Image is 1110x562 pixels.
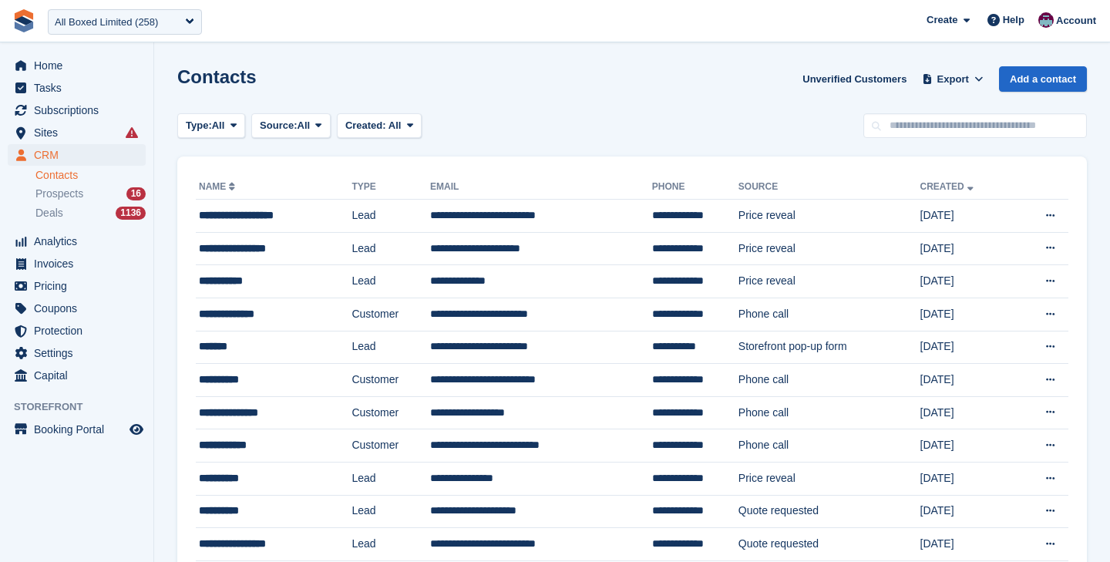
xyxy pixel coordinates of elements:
[738,364,920,397] td: Phone call
[55,15,158,30] div: All Boxed Limited (258)
[12,9,35,32] img: stora-icon-8386f47178a22dfd0bd8f6a31ec36ba5ce8667c1dd55bd0f319d3a0aa187defe.svg
[35,205,146,221] a: Deals 1136
[34,253,126,274] span: Invoices
[8,342,146,364] a: menu
[35,168,146,183] a: Contacts
[920,200,1014,233] td: [DATE]
[8,122,146,143] a: menu
[8,77,146,99] a: menu
[927,12,957,28] span: Create
[126,187,146,200] div: 16
[937,72,969,87] span: Export
[8,144,146,166] a: menu
[738,298,920,331] td: Phone call
[35,186,146,202] a: Prospects 16
[34,342,126,364] span: Settings
[8,275,146,297] a: menu
[34,419,126,440] span: Booking Portal
[351,429,430,463] td: Customer
[999,66,1087,92] a: Add a contact
[351,462,430,495] td: Lead
[920,528,1014,561] td: [DATE]
[1003,12,1024,28] span: Help
[351,200,430,233] td: Lead
[738,200,920,233] td: Price reveal
[738,429,920,463] td: Phone call
[919,66,987,92] button: Export
[8,365,146,386] a: menu
[920,331,1014,364] td: [DATE]
[34,275,126,297] span: Pricing
[796,66,913,92] a: Unverified Customers
[337,113,422,139] button: Created: All
[127,420,146,439] a: Preview store
[738,495,920,528] td: Quote requested
[8,253,146,274] a: menu
[351,265,430,298] td: Lead
[8,298,146,319] a: menu
[738,396,920,429] td: Phone call
[212,118,225,133] span: All
[738,331,920,364] td: Storefront pop-up form
[351,364,430,397] td: Customer
[920,462,1014,495] td: [DATE]
[351,175,430,200] th: Type
[920,298,1014,331] td: [DATE]
[738,232,920,265] td: Price reveal
[35,206,63,220] span: Deals
[345,119,386,131] span: Created:
[738,265,920,298] td: Price reveal
[351,298,430,331] td: Customer
[920,265,1014,298] td: [DATE]
[251,113,331,139] button: Source: All
[738,528,920,561] td: Quote requested
[652,175,738,200] th: Phone
[351,331,430,364] td: Lead
[260,118,297,133] span: Source:
[430,175,652,200] th: Email
[920,181,977,192] a: Created
[920,429,1014,463] td: [DATE]
[116,207,146,220] div: 1136
[8,419,146,440] a: menu
[34,365,126,386] span: Capital
[126,126,138,139] i: Smart entry sync failures have occurred
[920,495,1014,528] td: [DATE]
[388,119,402,131] span: All
[920,364,1014,397] td: [DATE]
[298,118,311,133] span: All
[14,399,153,415] span: Storefront
[738,175,920,200] th: Source
[920,232,1014,265] td: [DATE]
[351,396,430,429] td: Customer
[34,122,126,143] span: Sites
[8,55,146,76] a: menu
[8,320,146,342] a: menu
[920,396,1014,429] td: [DATE]
[34,55,126,76] span: Home
[186,118,212,133] span: Type:
[34,77,126,99] span: Tasks
[8,231,146,252] a: menu
[351,528,430,561] td: Lead
[1056,13,1096,29] span: Account
[34,231,126,252] span: Analytics
[34,298,126,319] span: Coupons
[35,187,83,201] span: Prospects
[34,99,126,121] span: Subscriptions
[351,495,430,528] td: Lead
[177,113,245,139] button: Type: All
[1038,12,1054,28] img: Brian Young
[177,66,257,87] h1: Contacts
[199,181,238,192] a: Name
[351,232,430,265] td: Lead
[8,99,146,121] a: menu
[34,144,126,166] span: CRM
[738,462,920,495] td: Price reveal
[34,320,126,342] span: Protection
